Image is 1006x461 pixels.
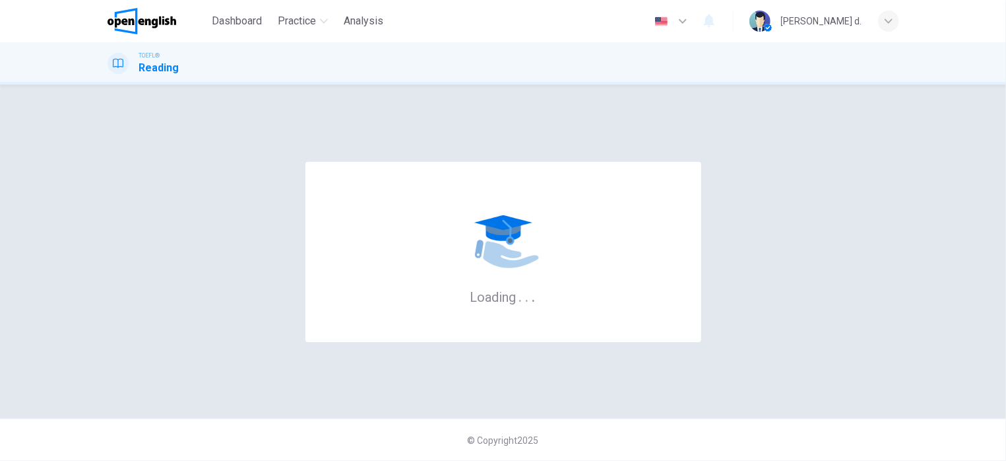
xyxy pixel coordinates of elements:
span: Dashboard [212,13,262,29]
button: Analysis [338,9,389,33]
h6: Loading [470,288,536,305]
h6: . [532,285,536,306]
h6: . [519,285,523,306]
span: © Copyright 2025 [468,435,539,446]
span: TOEFL® [139,51,160,60]
a: OpenEnglish logo [108,8,207,34]
img: OpenEnglish logo [108,8,177,34]
div: [PERSON_NAME] d. [781,13,862,29]
h6: . [525,285,530,306]
button: Dashboard [206,9,267,33]
button: Practice [272,9,333,33]
span: Analysis [344,13,383,29]
img: en [653,17,670,26]
h1: Reading [139,60,179,76]
img: Profile picture [749,11,770,32]
span: Practice [278,13,316,29]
